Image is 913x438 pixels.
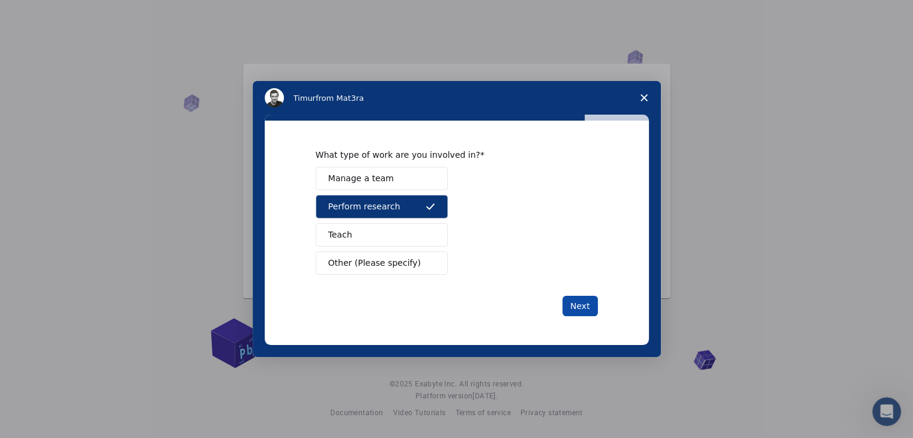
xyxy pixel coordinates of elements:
[43,43,354,52] span: Greetings! ✋ Let us know if you have any questions. We are here to help.
[24,8,67,19] span: Support
[14,42,38,66] img: Profile image for Timur
[316,223,448,247] button: Teach
[316,251,448,275] button: Other (Please specify)
[328,172,394,185] span: Manage a team
[316,167,448,190] button: Manage a team
[69,54,106,67] div: • 3m ago
[89,5,154,26] h1: Messages
[316,195,448,218] button: Perform research
[211,5,232,26] div: Close
[627,81,661,115] span: Close survey
[120,328,240,376] button: Messages
[157,358,203,366] span: Messages
[328,229,352,241] span: Teach
[562,296,598,316] button: Next
[265,88,284,107] img: Profile image for Timur
[316,94,364,103] span: from Mat3ra
[328,200,400,213] span: Perform research
[43,54,67,67] div: Timur
[328,257,421,269] span: Other (Please specify)
[294,94,316,103] span: Timur
[55,291,185,315] button: Send us a message
[316,149,580,160] div: What type of work are you involved in?
[47,358,72,366] span: Home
